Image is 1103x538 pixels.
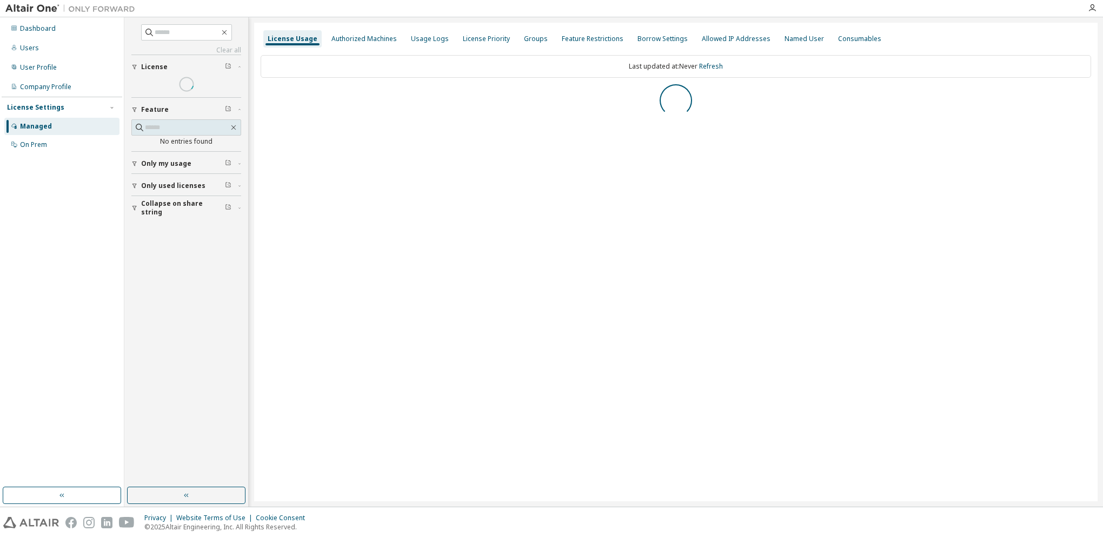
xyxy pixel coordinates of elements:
div: Privacy [144,514,176,522]
button: License [131,55,241,79]
div: Groups [524,35,548,43]
div: Company Profile [20,83,71,91]
div: Consumables [838,35,881,43]
div: Feature Restrictions [562,35,623,43]
span: Clear filter [225,159,231,168]
div: User Profile [20,63,57,72]
div: Users [20,44,39,52]
div: License Settings [7,103,64,112]
div: Managed [20,122,52,131]
button: Feature [131,98,241,122]
img: altair_logo.svg [3,517,59,528]
div: Borrow Settings [637,35,688,43]
span: Clear filter [225,105,231,114]
img: instagram.svg [83,517,95,528]
button: Collapse on share string [131,196,241,220]
span: Only my usage [141,159,191,168]
span: License [141,63,168,71]
span: Only used licenses [141,181,205,190]
div: Cookie Consent [256,514,311,522]
button: Only my usage [131,152,241,176]
span: Clear filter [225,181,231,190]
img: facebook.svg [65,517,77,528]
div: Usage Logs [411,35,449,43]
a: Refresh [699,62,723,71]
div: Allowed IP Addresses [702,35,770,43]
div: Named User [785,35,824,43]
div: Authorized Machines [331,35,397,43]
div: On Prem [20,140,47,149]
div: Website Terms of Use [176,514,256,522]
div: License Priority [463,35,510,43]
p: © 2025 Altair Engineering, Inc. All Rights Reserved. [144,522,311,532]
span: Clear filter [225,63,231,71]
div: No entries found [131,137,241,146]
img: linkedin.svg [101,517,112,528]
div: License Usage [268,35,317,43]
span: Collapse on share string [141,199,225,217]
img: youtube.svg [119,517,135,528]
button: Only used licenses [131,174,241,198]
span: Clear filter [225,204,231,212]
a: Clear all [131,46,241,55]
img: Altair One [5,3,141,14]
div: Dashboard [20,24,56,33]
div: Last updated at: Never [261,55,1091,78]
span: Feature [141,105,169,114]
